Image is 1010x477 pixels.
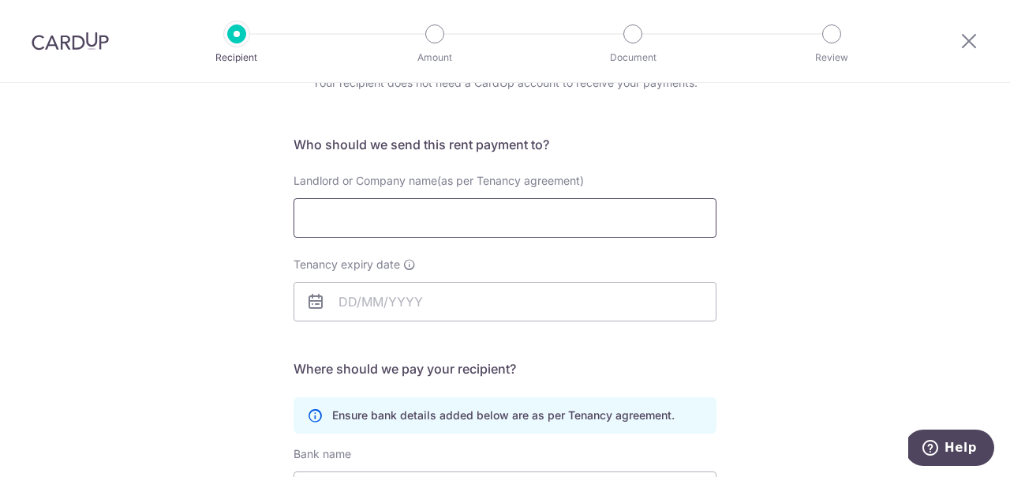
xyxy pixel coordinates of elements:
[32,32,109,51] img: CardUp
[294,282,716,321] input: DD/MM/YYYY
[294,359,716,378] h5: Where should we pay your recipient?
[294,257,400,272] span: Tenancy expiry date
[294,135,716,154] h5: Who should we send this rent payment to?
[294,75,716,91] div: Your recipient does not need a CardUp account to receive your payments.
[332,408,675,423] p: Ensure bank details added below are as per Tenancy agreement.
[178,50,295,66] p: Recipient
[294,174,584,187] span: Landlord or Company name(as per Tenancy agreement)
[574,50,691,66] p: Document
[773,50,890,66] p: Review
[294,446,351,462] label: Bank name
[376,50,493,66] p: Amount
[908,430,994,469] iframe: Opens a widget where you can find more information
